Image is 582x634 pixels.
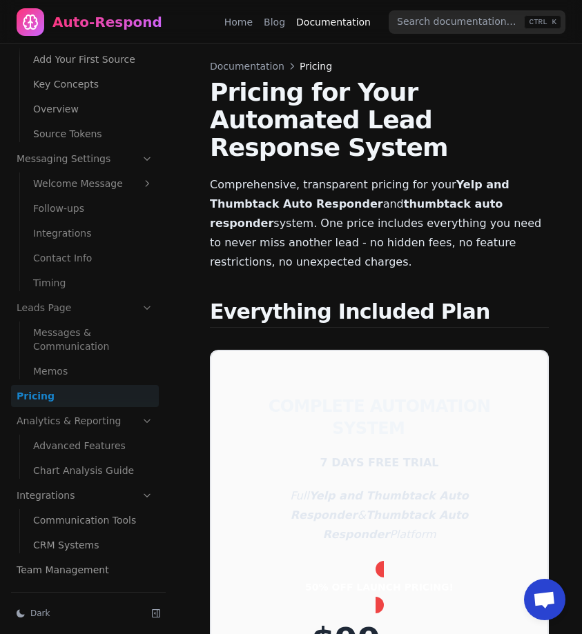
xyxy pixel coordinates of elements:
a: Communication Tools [28,509,159,531]
button: Collapse sidebar [146,604,166,623]
a: Integrations [28,222,159,244]
a: Key Concepts [28,73,159,95]
strong: Thumbtack Auto Responder [322,508,468,541]
strong: 7 DAYS FREE TRIAL [320,456,439,469]
a: Advanced Features [28,435,159,457]
a: Analytics & Reporting [11,410,159,432]
a: Home [224,15,253,29]
p: 50% OFF LAUNCH PRICING! [233,577,525,597]
h2: Everything Included Plan [210,299,549,328]
a: CRM Systems [28,534,159,556]
h1: Pricing for Your Automated Lead Response System [210,79,549,161]
a: Leads Page [11,297,159,319]
a: Source Tokens [28,123,159,145]
input: Search documentation… [389,10,565,34]
a: Team Management [11,559,159,581]
p: Comprehensive, transparent pricing for your and system. One price includes everything you need to... [210,175,549,272]
a: Integrations [11,484,159,506]
a: Welcome Message [28,172,159,195]
a: Memos [28,360,159,382]
a: Messages & Communication [28,321,159,357]
a: Documentation [210,59,284,73]
a: Pricing [11,385,159,407]
a: Blog [264,15,285,29]
em: Full & Platform [290,489,468,541]
a: Chart Analysis Guide [28,459,159,482]
a: Timing [28,272,159,294]
div: Auto-Respond [52,12,162,32]
a: Messaging Settings [11,148,159,170]
a: Open chat [524,579,565,620]
span: Pricing [300,59,332,73]
strong: Yelp and Thumbtack Auto Responder [291,489,469,522]
a: Overview [28,98,159,120]
a: Documentation [296,15,371,29]
strong: Yelp and Thumbtack Auto Responder [210,178,510,210]
a: Contact Info [28,247,159,269]
button: Dark [11,604,141,623]
strong: COMPLETE AUTOMATION SYSTEM [269,397,490,438]
a: Follow-ups [28,197,159,219]
a: Home page [17,8,162,36]
a: Add Your First Source [28,48,159,70]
